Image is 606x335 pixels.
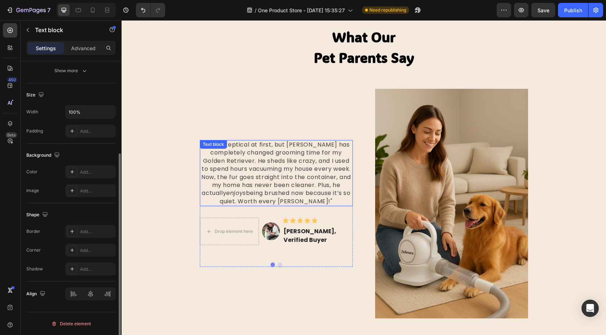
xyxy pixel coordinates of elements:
[140,202,158,220] img: Alt Image
[369,7,406,13] span: Need republishing
[531,3,555,17] button: Save
[71,44,96,52] p: Advanced
[80,229,114,235] div: Add...
[54,67,88,74] div: Show more
[581,300,599,317] div: Open Intercom Messenger
[80,266,114,273] div: Add...
[26,266,43,272] div: Shadow
[51,319,91,328] div: Delete element
[258,6,345,14] span: One Product Store - [DATE] 15:35:27
[136,3,165,17] div: Undo/Redo
[162,207,230,224] p: [PERSON_NAME], Verified Buyer
[26,109,38,115] div: Width
[537,7,549,13] span: Save
[80,188,114,194] div: Add...
[254,69,407,298] img: Alt Image
[26,90,45,100] div: Size
[26,64,116,77] button: Show more
[7,77,17,83] div: 450
[35,26,96,34] p: Text block
[149,242,153,247] button: Dot
[26,318,116,330] button: Delete element
[80,128,114,135] div: Add...
[26,228,40,235] div: Border
[47,6,50,14] p: 7
[558,3,588,17] button: Publish
[66,105,115,118] input: Auto
[26,151,61,160] div: Background
[255,6,256,14] span: /
[156,242,161,247] button: Dot
[36,44,56,52] p: Settings
[26,187,39,194] div: Image
[26,169,38,175] div: Color
[26,247,41,253] div: Corner
[5,132,17,138] div: Beta
[26,289,47,299] div: Align
[26,128,43,134] div: Padding
[564,6,582,14] div: Publish
[3,3,54,17] button: 7
[26,210,49,220] div: Shape
[80,169,114,175] div: Add...
[80,247,114,254] div: Add...
[122,20,606,335] iframe: Design area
